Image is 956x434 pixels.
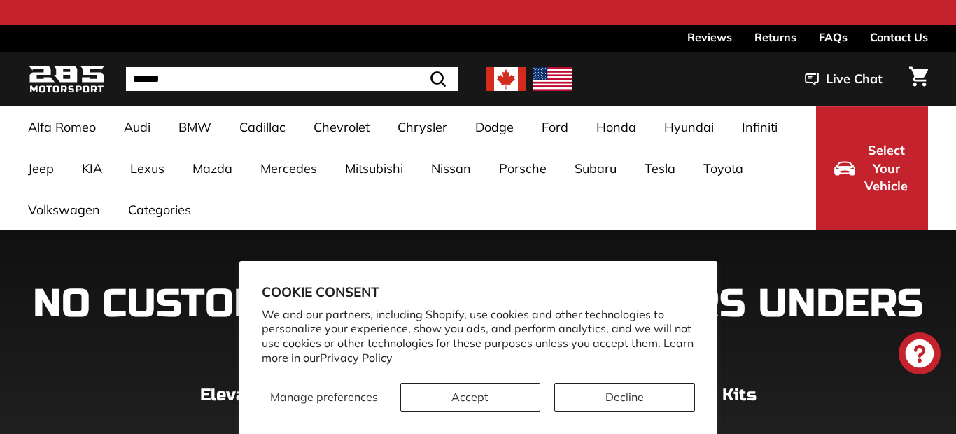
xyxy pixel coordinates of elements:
button: Manage preferences [262,383,386,412]
a: KIA [68,148,116,189]
a: Chevrolet [300,106,384,148]
a: BMW [164,106,225,148]
a: Subaru [561,148,631,189]
a: Cadillac [225,106,300,148]
p: Elevate Your Ride, Enhance Performance and Style with Aero Kits [28,383,928,408]
a: Mitsubishi [331,148,417,189]
span: Manage preferences [270,390,378,404]
a: Mazda [178,148,246,189]
p: We and our partners, including Shopify, use cookies and other technologies to personalize your ex... [262,307,695,365]
a: Volkswagen [14,189,114,230]
a: Infiniti [728,106,792,148]
a: Tesla [631,148,689,189]
a: Mercedes [246,148,331,189]
img: Logo_285_Motorsport_areodynamics_components [28,63,105,96]
input: Search [126,67,458,91]
a: Chrysler [384,106,461,148]
a: Cart [901,55,936,103]
button: Live Chat [787,62,901,97]
inbox-online-store-chat: Shopify online store chat [894,332,945,378]
a: Audi [110,106,164,148]
button: Select Your Vehicle [816,106,928,230]
span: Select Your Vehicle [862,141,910,195]
a: Reviews [687,25,732,49]
a: Lexus [116,148,178,189]
a: Hyundai [650,106,728,148]
span: Live Chat [826,70,883,88]
a: Honda [582,106,650,148]
a: Jeep [14,148,68,189]
h1: NO CUSTOMS FEES FOR US ORDERS UNDERS $800 USD [28,283,928,369]
button: Accept [400,383,540,412]
a: Porsche [485,148,561,189]
button: Decline [554,383,694,412]
a: Dodge [461,106,528,148]
a: Contact Us [870,25,928,49]
a: Returns [754,25,796,49]
h2: Cookie consent [262,283,695,300]
a: Privacy Policy [320,351,393,365]
a: Categories [114,189,205,230]
a: Alfa Romeo [14,106,110,148]
a: FAQs [819,25,848,49]
a: Ford [528,106,582,148]
a: Nissan [417,148,485,189]
a: Toyota [689,148,757,189]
